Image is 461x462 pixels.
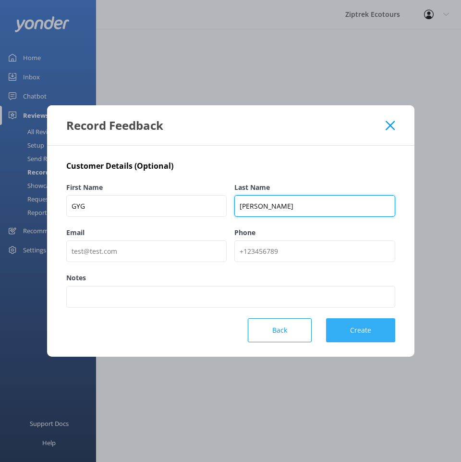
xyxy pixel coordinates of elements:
button: Close [386,121,395,130]
input: John [66,195,227,217]
input: test@test.com [66,240,227,262]
label: Email [66,227,227,238]
button: Back [248,318,312,342]
div: Record Feedback [66,117,386,133]
label: First Name [66,182,227,193]
button: Create [326,318,395,342]
input: +123456789 [234,240,395,262]
h4: Customer Details (Optional) [66,160,395,173]
input: Smith [234,195,395,217]
label: Notes [66,273,395,283]
label: Phone [234,227,395,238]
label: Last Name [234,182,395,193]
